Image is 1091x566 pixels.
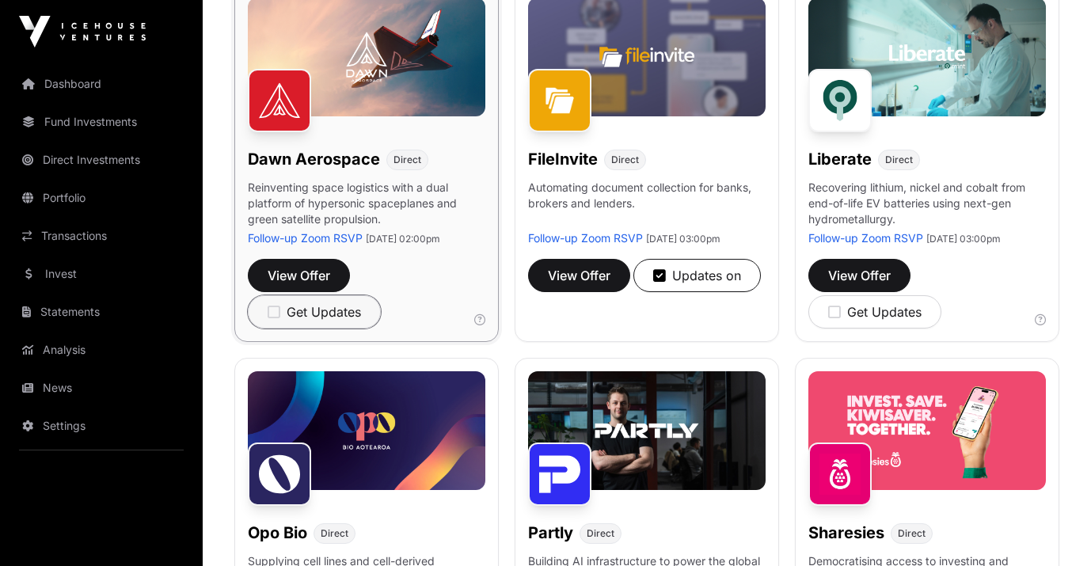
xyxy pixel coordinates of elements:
[808,295,941,329] button: Get Updates
[528,148,598,170] h1: FileInvite
[248,69,311,132] img: Dawn Aerospace
[13,104,190,139] a: Fund Investments
[13,180,190,215] a: Portfolio
[926,233,1001,245] span: [DATE] 03:00pm
[13,408,190,443] a: Settings
[13,142,190,177] a: Direct Investments
[528,522,573,544] h1: Partly
[248,231,363,245] a: Follow-up Zoom RSVP
[13,294,190,329] a: Statements
[808,69,872,132] img: Liberate
[19,16,146,47] img: Icehouse Ventures Logo
[885,154,913,166] span: Direct
[393,154,421,166] span: Direct
[248,295,381,329] button: Get Updates
[248,522,307,544] h1: Opo Bio
[268,266,330,285] span: View Offer
[528,69,591,132] img: FileInvite
[321,527,348,540] span: Direct
[528,180,766,230] p: Automating document collection for banks, brokers and lenders.
[528,259,630,292] button: View Offer
[1012,490,1091,566] iframe: Chat Widget
[653,266,741,285] div: Updates on
[248,180,485,230] p: Reinventing space logistics with a dual platform of hypersonic spaceplanes and green satellite pr...
[808,180,1046,230] p: Recovering lithium, nickel and cobalt from end-of-life EV batteries using next-gen hydrometallurgy.
[808,371,1046,490] img: Sharesies-Banner.jpg
[611,154,639,166] span: Direct
[248,259,350,292] button: View Offer
[268,302,361,321] div: Get Updates
[828,266,891,285] span: View Offer
[13,332,190,367] a: Analysis
[528,443,591,506] img: Partly
[13,256,190,291] a: Invest
[808,443,872,506] img: Sharesies
[808,522,884,544] h1: Sharesies
[13,370,190,405] a: News
[13,66,190,101] a: Dashboard
[587,527,614,540] span: Direct
[13,218,190,253] a: Transactions
[646,233,720,245] span: [DATE] 03:00pm
[808,231,923,245] a: Follow-up Zoom RSVP
[828,302,922,321] div: Get Updates
[248,443,311,506] img: Opo Bio
[548,266,610,285] span: View Offer
[248,371,485,490] img: Opo-Bio-Banner.jpg
[808,148,872,170] h1: Liberate
[528,371,766,490] img: Partly-Banner.jpg
[808,259,910,292] button: View Offer
[633,259,761,292] button: Updates on
[898,527,926,540] span: Direct
[528,231,643,245] a: Follow-up Zoom RSVP
[366,233,440,245] span: [DATE] 02:00pm
[248,148,380,170] h1: Dawn Aerospace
